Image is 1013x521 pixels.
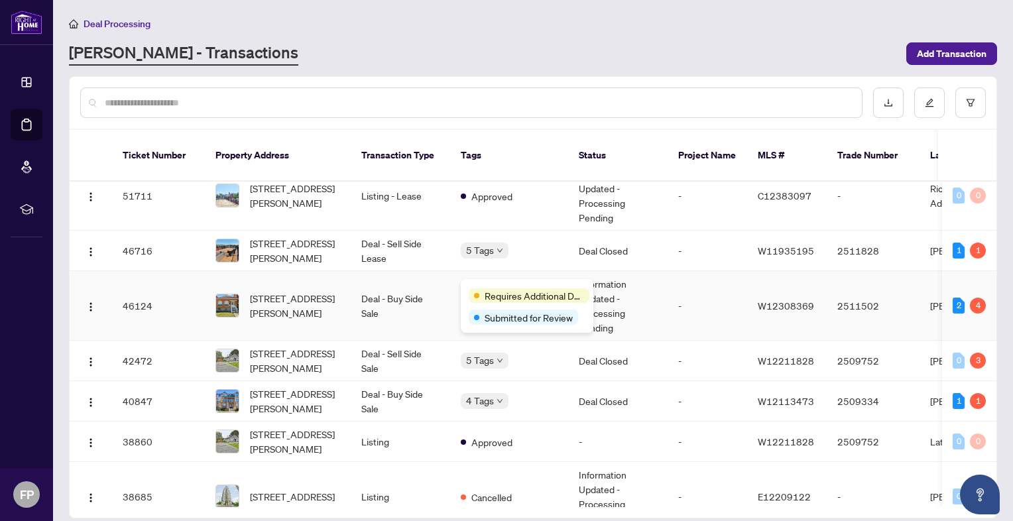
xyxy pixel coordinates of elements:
[758,300,814,312] span: W12308369
[86,357,96,367] img: Logo
[668,231,747,271] td: -
[112,422,205,462] td: 38860
[450,130,568,182] th: Tags
[11,10,42,34] img: logo
[112,271,205,341] td: 46124
[970,243,986,259] div: 1
[485,310,573,325] span: Submitted for Review
[250,181,340,210] span: [STREET_ADDRESS][PERSON_NAME]
[86,397,96,408] img: Logo
[568,161,668,231] td: Information Updated - Processing Pending
[351,381,450,422] td: Deal - Buy Side Sale
[970,298,986,314] div: 4
[86,302,96,312] img: Logo
[953,353,965,369] div: 0
[970,393,986,409] div: 1
[953,489,965,504] div: 0
[69,19,78,29] span: home
[497,398,503,404] span: down
[84,18,150,30] span: Deal Processing
[471,435,512,449] span: Approved
[80,350,101,371] button: Logo
[205,130,351,182] th: Property Address
[568,381,668,422] td: Deal Closed
[351,130,450,182] th: Transaction Type
[966,98,975,107] span: filter
[568,130,668,182] th: Status
[351,161,450,231] td: Listing - Lease
[970,434,986,449] div: 0
[758,435,814,447] span: W12211828
[69,42,298,66] a: [PERSON_NAME] - Transactions
[351,341,450,381] td: Deal - Sell Side Sale
[758,491,811,502] span: E12209122
[668,381,747,422] td: -
[668,130,747,182] th: Project Name
[250,427,340,456] span: [STREET_ADDRESS][PERSON_NAME]
[216,294,239,317] img: thumbnail-img
[827,130,920,182] th: Trade Number
[216,349,239,372] img: thumbnail-img
[568,341,668,381] td: Deal Closed
[351,231,450,271] td: Deal - Sell Side Lease
[250,346,340,375] span: [STREET_ADDRESS][PERSON_NAME]
[80,185,101,206] button: Logo
[668,341,747,381] td: -
[351,271,450,341] td: Deal - Buy Side Sale
[970,188,986,203] div: 0
[216,239,239,262] img: thumbnail-img
[917,43,986,64] span: Add Transaction
[80,240,101,261] button: Logo
[568,422,668,462] td: -
[758,245,814,257] span: W11935195
[86,492,96,503] img: Logo
[216,390,239,412] img: thumbnail-img
[250,236,340,265] span: [STREET_ADDRESS][PERSON_NAME]
[953,434,965,449] div: 0
[970,353,986,369] div: 3
[827,341,920,381] td: 2509752
[80,431,101,452] button: Logo
[466,243,494,258] span: 5 Tags
[466,393,494,408] span: 4 Tags
[466,353,494,368] span: 5 Tags
[914,87,945,118] button: edit
[485,288,584,303] span: Requires Additional Docs
[250,489,335,504] span: [STREET_ADDRESS]
[568,271,668,341] td: Information Updated - Processing Pending
[86,247,96,257] img: Logo
[86,437,96,448] img: Logo
[906,42,997,65] button: Add Transaction
[497,357,503,364] span: down
[953,243,965,259] div: 1
[925,98,934,107] span: edit
[216,184,239,207] img: thumbnail-img
[112,231,205,271] td: 46716
[112,161,205,231] td: 51711
[250,291,340,320] span: [STREET_ADDRESS][PERSON_NAME]
[668,161,747,231] td: -
[112,341,205,381] td: 42472
[80,486,101,507] button: Logo
[80,295,101,316] button: Logo
[884,98,893,107] span: download
[747,130,827,182] th: MLS #
[250,386,340,416] span: [STREET_ADDRESS][PERSON_NAME]
[758,395,814,407] span: W12113473
[668,271,747,341] td: -
[20,485,34,504] span: FP
[471,189,512,203] span: Approved
[827,381,920,422] td: 2509334
[827,231,920,271] td: 2511828
[471,490,512,504] span: Cancelled
[668,422,747,462] td: -
[758,355,814,367] span: W12211828
[568,231,668,271] td: Deal Closed
[86,192,96,202] img: Logo
[827,161,920,231] td: -
[216,430,239,453] img: thumbnail-img
[497,247,503,254] span: down
[827,422,920,462] td: 2509752
[953,298,965,314] div: 2
[873,87,904,118] button: download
